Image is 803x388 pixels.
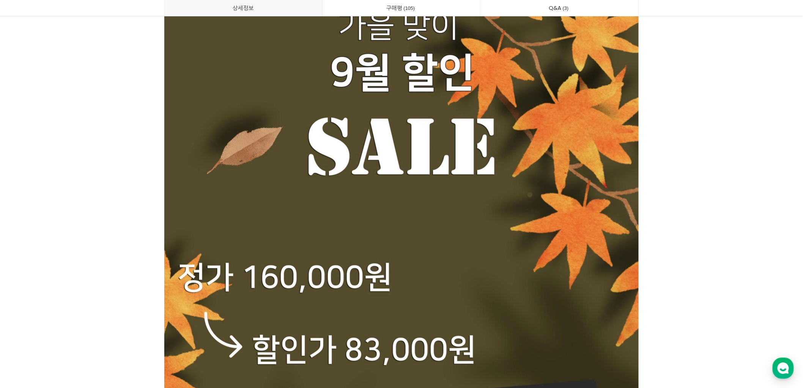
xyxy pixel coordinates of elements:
[24,252,28,258] span: 홈
[562,4,570,12] span: 3
[403,4,416,12] span: 105
[69,253,79,259] span: 대화
[2,241,50,260] a: 홈
[50,241,98,260] a: 대화
[98,241,146,260] a: 설정
[117,252,126,258] span: 설정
